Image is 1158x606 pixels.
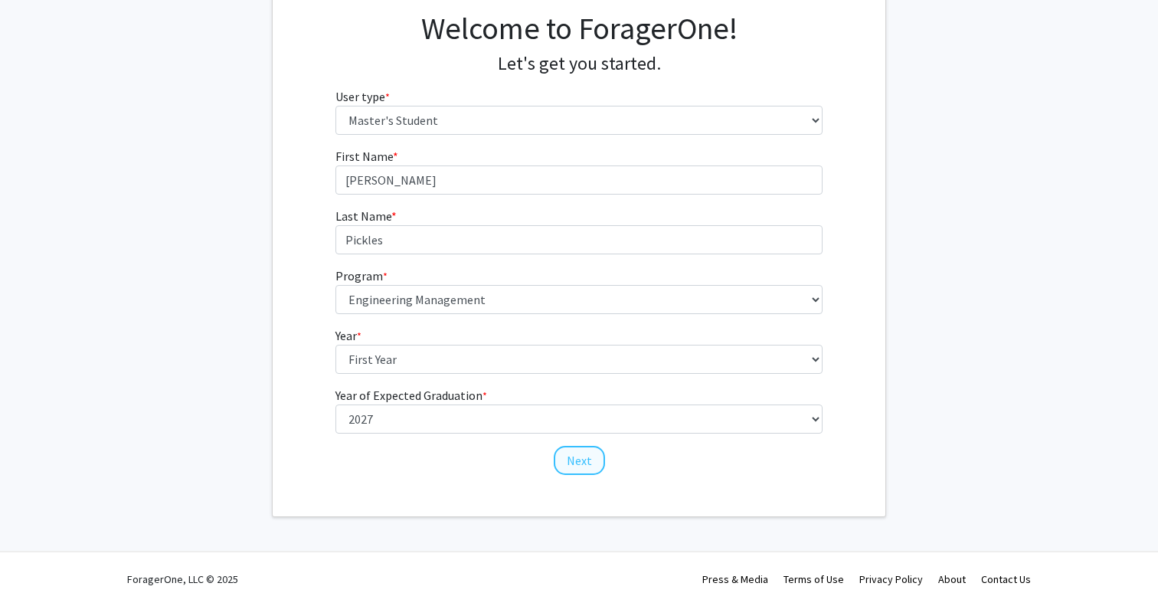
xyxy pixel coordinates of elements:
[981,572,1031,586] a: Contact Us
[335,10,823,47] h1: Welcome to ForagerOne!
[335,208,391,224] span: Last Name
[335,149,393,164] span: First Name
[127,552,238,606] div: ForagerOne, LLC © 2025
[702,572,768,586] a: Press & Media
[335,53,823,75] h4: Let's get you started.
[554,446,605,475] button: Next
[11,537,65,595] iframe: Chat
[335,326,361,345] label: Year
[335,87,390,106] label: User type
[938,572,966,586] a: About
[859,572,923,586] a: Privacy Policy
[783,572,844,586] a: Terms of Use
[335,386,487,405] label: Year of Expected Graduation
[335,267,388,285] label: Program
